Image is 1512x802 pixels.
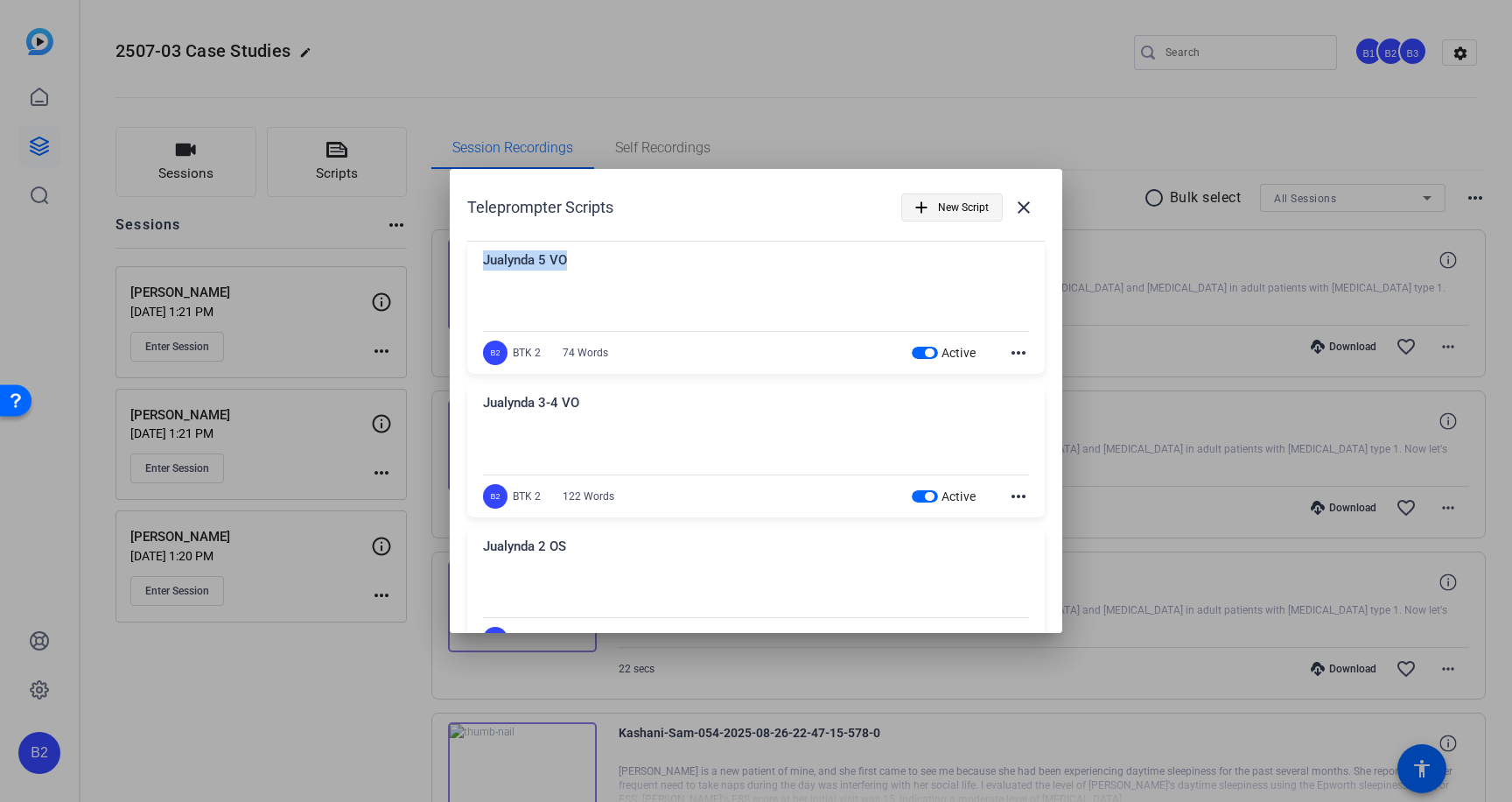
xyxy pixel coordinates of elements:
[483,484,507,509] div: B2
[912,198,931,217] mat-icon: add
[513,346,541,360] div: BTK 2
[941,632,976,646] span: Active
[467,197,613,218] h1: Teleprompter Scripts
[1008,486,1029,507] mat-icon: more_horiz
[1008,629,1029,650] mat-icon: more_horiz
[563,632,608,646] div: 31 Words
[483,341,507,365] div: B2
[483,537,1029,566] div: Jualynda 2 OS
[941,346,976,360] span: Active
[941,489,976,503] span: Active
[563,489,614,503] div: 122 Words
[938,191,989,224] span: New Script
[1008,342,1029,363] mat-icon: more_horiz
[563,346,608,360] div: 74 Words
[513,632,541,646] div: BTK 2
[483,250,1029,279] div: Jualynda 5 VO
[1013,197,1034,218] mat-icon: close
[513,489,541,503] div: BTK 2
[483,627,507,651] div: B2
[483,393,1029,422] div: Jualynda 3-4 VO
[901,193,1003,222] button: New Script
